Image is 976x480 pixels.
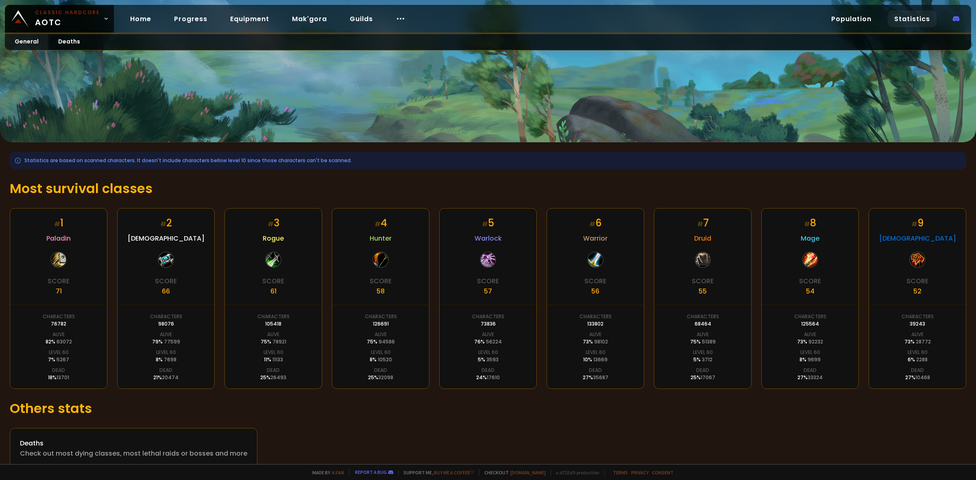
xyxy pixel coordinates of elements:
[355,469,387,475] a: Report a bug
[510,469,546,476] a: [DOMAIN_NAME]
[478,349,498,356] div: Level 60
[911,331,924,338] div: Alive
[482,216,494,230] div: 5
[162,374,179,381] span: 20474
[152,338,180,345] div: 79 %
[476,374,500,381] div: 24 %
[158,320,174,328] div: 98076
[472,313,504,320] div: Characters
[482,331,494,338] div: Alive
[272,338,286,345] span: 78921
[701,374,715,381] span: 17067
[579,313,612,320] div: Characters
[51,320,66,328] div: 76782
[371,349,391,356] div: Level 60
[484,286,492,296] div: 57
[48,276,70,286] div: Score
[332,469,344,476] a: a fan
[699,286,707,296] div: 55
[479,469,546,476] span: Checkout
[46,338,72,345] div: 82 %
[474,338,502,345] div: 76 %
[10,179,966,198] h1: Most survival classes
[697,219,703,229] small: #
[434,469,474,476] a: Buy me a coffee
[270,286,277,296] div: 61
[808,338,823,345] span: 92232
[150,313,182,320] div: Characters
[905,374,930,381] div: 27 %
[551,469,599,476] span: v. d752d5 - production
[398,469,474,476] span: Support me,
[375,219,381,229] small: #
[799,276,821,286] div: Score
[583,233,608,243] span: Warrior
[264,349,283,356] div: Level 60
[368,374,393,381] div: 25 %
[307,469,344,476] span: Made by
[375,216,387,230] div: 4
[378,356,392,363] span: 10520
[162,286,170,296] div: 66
[583,356,608,363] div: 10 %
[915,374,930,381] span: 10468
[159,367,172,374] div: Dead
[377,286,385,296] div: 58
[800,356,821,363] div: 8 %
[902,313,934,320] div: Characters
[261,338,286,345] div: 75 %
[804,367,817,374] div: Dead
[128,233,205,243] span: [DEMOGRAPHIC_DATA]
[343,11,379,27] a: Guilds
[20,448,247,458] div: Check out most dying classes, most lethal raids or bosses and more
[373,320,389,328] div: 126691
[613,469,628,476] a: Terms
[695,320,711,328] div: 68464
[486,338,502,345] span: 56224
[367,338,395,345] div: 75 %
[794,313,826,320] div: Characters
[908,356,928,363] div: 6 %
[702,356,712,363] span: 3712
[267,367,280,374] div: Dead
[587,320,603,328] div: 133802
[804,331,816,338] div: Alive
[54,216,63,230] div: 1
[43,313,75,320] div: Characters
[370,356,392,363] div: 8 %
[481,367,495,374] div: Dead
[168,11,214,27] a: Progress
[268,219,274,229] small: #
[911,216,924,230] div: 9
[691,374,715,381] div: 25 %
[916,338,931,345] span: 28772
[593,356,608,363] span: 13669
[156,356,176,363] div: 8 %
[916,356,928,363] span: 2288
[370,276,392,286] div: Score
[911,219,917,229] small: #
[48,356,69,363] div: 7 %
[35,9,100,28] span: AOTC
[879,233,956,243] span: [DEMOGRAPHIC_DATA]
[589,367,602,374] div: Dead
[478,356,499,363] div: 5 %
[702,338,716,345] span: 51389
[482,219,488,229] small: #
[825,11,878,27] a: Population
[908,349,928,356] div: Level 60
[49,349,69,356] div: Level 60
[904,338,931,345] div: 73 %
[594,338,608,345] span: 98102
[697,331,709,338] div: Alive
[690,338,716,345] div: 75 %
[20,438,247,448] div: Deaths
[264,356,283,363] div: 11 %
[804,219,810,229] small: #
[804,216,816,230] div: 8
[379,338,395,345] span: 94586
[487,374,500,381] span: 17610
[263,233,284,243] span: Rogue
[652,469,673,476] a: Consent
[56,286,62,296] div: 71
